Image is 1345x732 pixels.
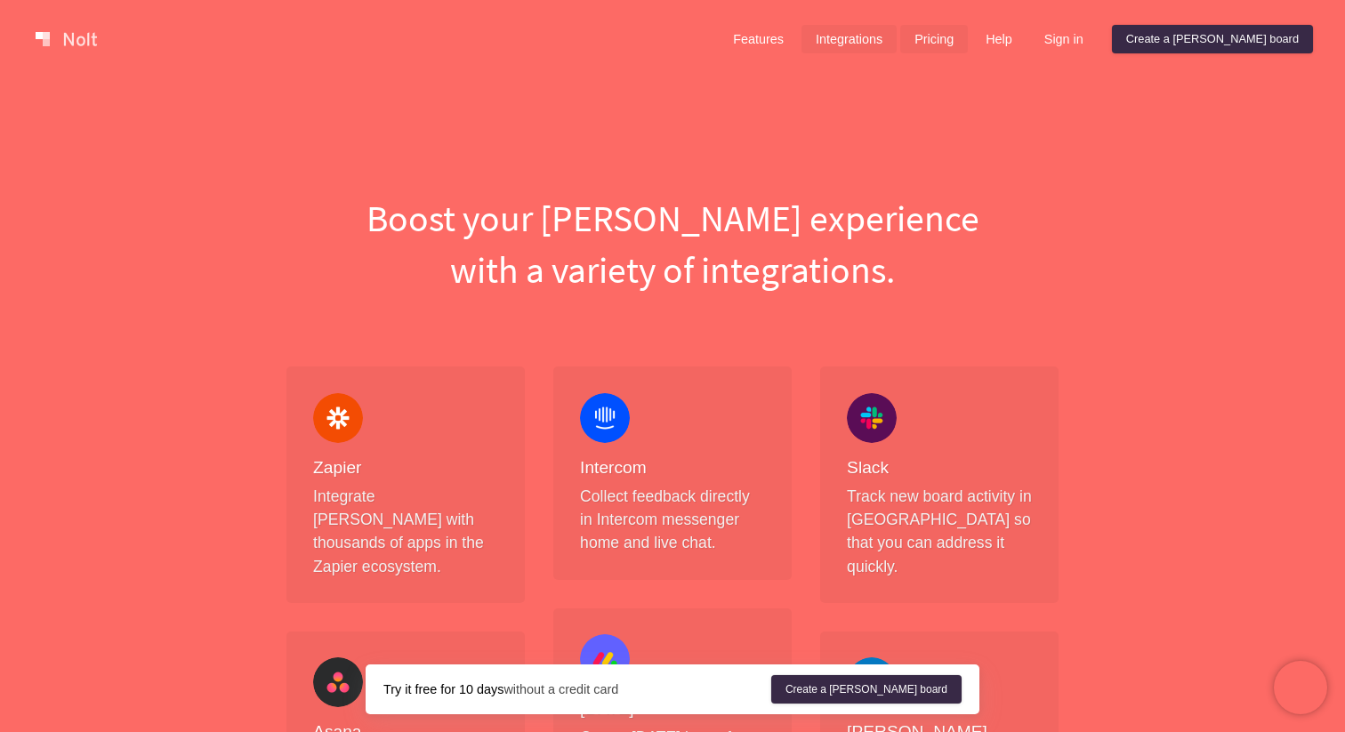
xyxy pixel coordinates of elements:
p: Track new board activity in [GEOGRAPHIC_DATA] so that you can address it quickly. [847,485,1032,579]
a: Integrations [801,25,897,53]
a: Sign in [1030,25,1098,53]
p: Integrate [PERSON_NAME] with thousands of apps in the Zapier ecosystem. [313,485,498,579]
a: Help [971,25,1027,53]
h1: Boost your [PERSON_NAME] experience with a variety of integrations. [272,192,1073,295]
p: Collect feedback directly in Intercom messenger home and live chat. [580,485,765,555]
a: Pricing [900,25,968,53]
iframe: Chatra live chat [1274,661,1327,714]
a: Features [719,25,798,53]
a: Create a [PERSON_NAME] board [1112,25,1313,53]
strong: Try it free for 10 days [383,682,503,696]
h4: Slack [847,457,1032,479]
h4: Zapier [313,457,498,479]
a: Create a [PERSON_NAME] board [771,675,962,704]
div: without a credit card [383,680,771,698]
h4: Intercom [580,457,765,479]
